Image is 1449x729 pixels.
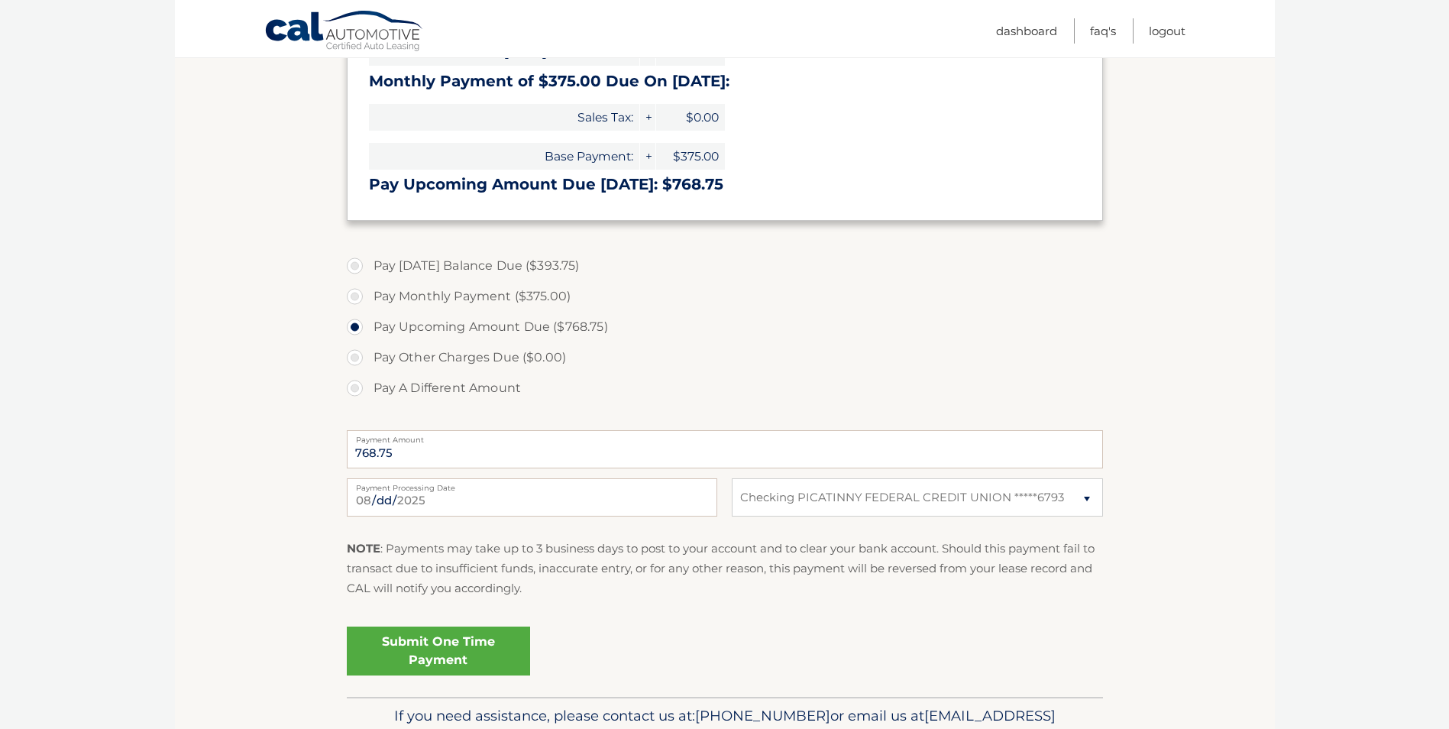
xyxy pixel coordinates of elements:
[347,373,1103,403] label: Pay A Different Amount
[656,104,725,131] span: $0.00
[264,10,425,54] a: Cal Automotive
[369,104,639,131] span: Sales Tax:
[640,143,655,170] span: +
[347,478,717,491] label: Payment Processing Date
[1090,18,1116,44] a: FAQ's
[1149,18,1185,44] a: Logout
[369,175,1081,194] h3: Pay Upcoming Amount Due [DATE]: $768.75
[369,143,639,170] span: Base Payment:
[347,430,1103,442] label: Payment Amount
[347,541,380,556] strong: NOTE
[347,312,1103,342] label: Pay Upcoming Amount Due ($768.75)
[347,478,717,517] input: Payment Date
[369,72,1081,91] h3: Monthly Payment of $375.00 Due On [DATE]:
[347,627,530,676] a: Submit One Time Payment
[656,143,725,170] span: $375.00
[347,539,1103,599] p: : Payments may take up to 3 business days to post to your account and to clear your bank account....
[347,430,1103,468] input: Payment Amount
[640,104,655,131] span: +
[695,707,830,724] span: [PHONE_NUMBER]
[996,18,1057,44] a: Dashboard
[347,342,1103,373] label: Pay Other Charges Due ($0.00)
[347,251,1103,281] label: Pay [DATE] Balance Due ($393.75)
[347,281,1103,312] label: Pay Monthly Payment ($375.00)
